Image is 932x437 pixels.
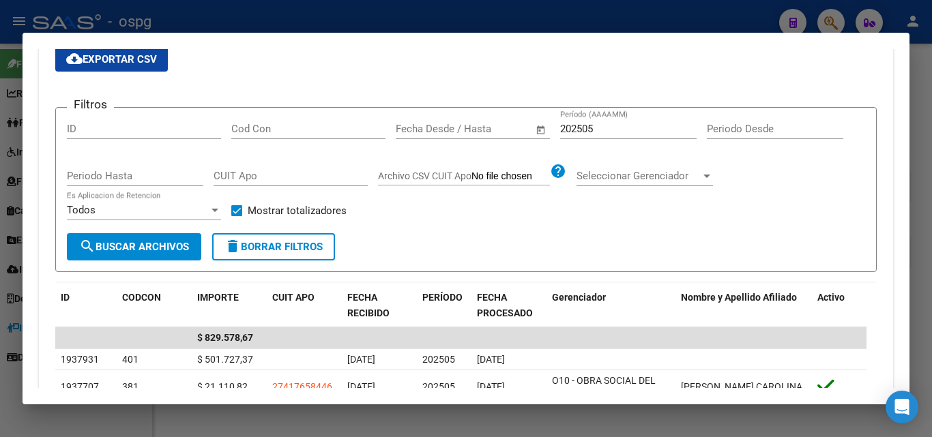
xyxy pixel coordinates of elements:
[812,283,867,328] datatable-header-cell: Activo
[347,381,375,392] span: [DATE]
[61,354,99,365] span: 1937931
[197,354,253,365] span: $ 501.727,37
[248,202,347,219] span: Mostrar totalizadores
[122,292,161,303] span: CODCON
[267,283,342,328] datatable-header-cell: CUIT APO
[342,283,417,328] datatable-header-cell: FECHA RECIBIDO
[122,381,139,392] span: 381
[817,292,845,303] span: Activo
[55,47,168,72] button: Exportar CSV
[378,170,471,181] span: Archivo CSV CUIT Apo
[224,238,241,254] mat-icon: delete
[534,122,549,138] button: Open calendar
[212,233,335,260] button: Borrar Filtros
[347,292,390,318] span: FECHA RECIBIDO
[675,283,812,328] datatable-header-cell: Nombre y Apellido Afiliado
[422,381,455,392] span: 202505
[61,292,70,303] span: ID
[197,292,239,303] span: IMPORTE
[417,283,471,328] datatable-header-cell: PERÍODO
[79,238,96,254] mat-icon: search
[422,292,463,303] span: PERÍODO
[477,292,533,318] span: FECHA PROCESADO
[117,283,164,328] datatable-header-cell: CODCON
[66,50,83,67] mat-icon: cloud_download
[272,292,315,303] span: CUIT APO
[886,391,918,423] div: Open Intercom Messenger
[471,283,547,328] datatable-header-cell: FECHA PROCESADO
[67,204,96,216] span: Todos
[477,381,505,392] span: [DATE]
[471,170,550,183] input: Archivo CSV CUIT Apo
[197,381,248,392] span: $ 21.110,82
[67,233,201,260] button: Buscar Archivos
[547,283,675,328] datatable-header-cell: Gerenciador
[577,170,701,182] span: Seleccionar Gerenciador
[396,123,440,135] input: Start date
[192,283,267,328] datatable-header-cell: IMPORTE
[197,332,253,343] span: $ 829.578,67
[552,375,656,402] span: O10 - OBRA SOCIAL DEL PERSONAL GRAFICO
[681,292,797,303] span: Nombre y Apellido Afiliado
[122,354,139,365] span: 401
[681,381,802,392] span: [PERSON_NAME] CAROLINA
[347,354,375,365] span: [DATE]
[66,53,157,65] span: Exportar CSV
[550,163,566,179] mat-icon: help
[67,97,114,112] h3: Filtros
[552,292,606,303] span: Gerenciador
[272,381,332,392] span: 27417658446
[224,241,323,253] span: Borrar Filtros
[55,283,117,328] datatable-header-cell: ID
[422,354,455,365] span: 202505
[477,354,505,365] span: [DATE]
[79,241,189,253] span: Buscar Archivos
[452,123,519,135] input: End date
[61,381,99,392] span: 1937707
